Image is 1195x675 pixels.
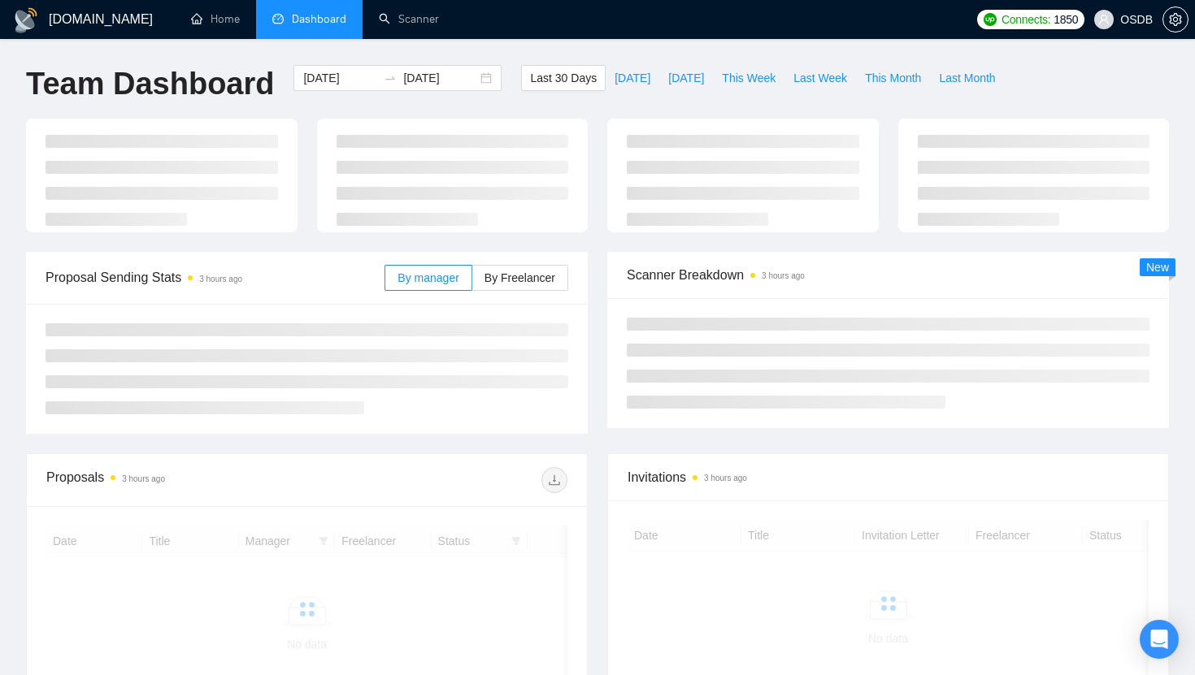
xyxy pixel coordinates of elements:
span: Proposal Sending Stats [46,267,385,288]
span: This Month [865,69,921,87]
button: Last Month [930,65,1004,91]
span: This Week [722,69,776,87]
span: Connects: [1002,11,1050,28]
button: Last Week [784,65,856,91]
button: [DATE] [606,65,659,91]
time: 3 hours ago [122,474,165,483]
img: logo [13,7,39,33]
a: homeHome [191,12,240,26]
span: Invitations [628,467,1149,487]
div: Open Intercom Messenger [1140,620,1179,659]
input: Start date [303,69,377,87]
a: searchScanner [379,12,439,26]
img: upwork-logo.png [984,13,997,26]
span: Last Month [939,69,995,87]
time: 3 hours ago [762,271,805,280]
button: This Month [856,65,930,91]
button: Last 30 Days [521,65,606,91]
div: Proposals [46,467,307,493]
time: 3 hours ago [199,275,242,283]
span: By manager [398,271,458,284]
span: user [1098,14,1110,25]
button: [DATE] [659,65,713,91]
span: New [1146,261,1169,274]
span: Last Week [793,69,847,87]
a: setting [1162,13,1188,26]
span: dashboard [272,13,284,24]
h1: Team Dashboard [26,65,274,103]
span: [DATE] [668,69,704,87]
span: setting [1163,13,1188,26]
span: 1850 [1054,11,1078,28]
span: [DATE] [615,69,650,87]
span: swap-right [384,71,397,84]
input: End date [403,69,477,87]
span: By Freelancer [485,271,555,284]
button: setting [1162,6,1188,32]
span: to [384,71,397,84]
button: This Week [713,65,784,91]
span: Scanner Breakdown [627,265,1149,285]
time: 3 hours ago [704,474,747,482]
span: Last 30 Days [530,69,597,87]
span: Dashboard [292,12,346,26]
